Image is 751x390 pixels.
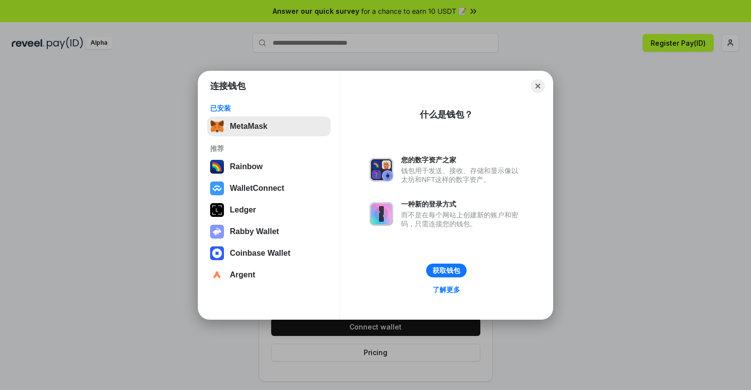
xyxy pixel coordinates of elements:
button: Coinbase Wallet [207,243,331,263]
div: 什么是钱包？ [420,109,473,120]
img: svg+xml,%3Csvg%20width%3D%22120%22%20height%3D%22120%22%20viewBox%3D%220%200%20120%20120%22%20fil... [210,160,224,174]
img: svg+xml,%3Csvg%20width%3D%2228%22%20height%3D%2228%22%20viewBox%3D%220%200%2028%2028%22%20fill%3D... [210,246,224,260]
div: 您的数字资产之家 [401,155,523,164]
div: WalletConnect [230,184,284,193]
div: Ledger [230,206,256,214]
button: Ledger [207,200,331,220]
div: Coinbase Wallet [230,249,290,258]
img: svg+xml,%3Csvg%20fill%3D%22none%22%20height%3D%2233%22%20viewBox%3D%220%200%2035%2033%22%20width%... [210,120,224,133]
button: 获取钱包 [426,264,467,277]
button: WalletConnect [207,179,331,198]
div: 一种新的登录方式 [401,200,523,209]
div: 已安装 [210,104,328,113]
div: 了解更多 [433,285,460,294]
img: svg+xml,%3Csvg%20width%3D%2228%22%20height%3D%2228%22%20viewBox%3D%220%200%2028%2028%22%20fill%3D... [210,181,224,195]
div: Rainbow [230,162,263,171]
div: 推荐 [210,144,328,153]
div: MetaMask [230,122,267,131]
button: MetaMask [207,117,331,136]
div: 获取钱包 [433,266,460,275]
img: svg+xml,%3Csvg%20xmlns%3D%22http%3A%2F%2Fwww.w3.org%2F2000%2Fsvg%22%20width%3D%2228%22%20height%3... [210,203,224,217]
div: 而不是在每个网站上创建新的账户和密码，只需连接您的钱包。 [401,210,523,228]
img: svg+xml,%3Csvg%20xmlns%3D%22http%3A%2F%2Fwww.w3.org%2F2000%2Fsvg%22%20fill%3D%22none%22%20viewBox... [210,225,224,239]
div: Argent [230,270,255,279]
button: Close [531,79,545,93]
img: svg+xml,%3Csvg%20xmlns%3D%22http%3A%2F%2Fwww.w3.org%2F2000%2Fsvg%22%20fill%3D%22none%22%20viewBox... [370,158,393,181]
img: svg+xml,%3Csvg%20xmlns%3D%22http%3A%2F%2Fwww.w3.org%2F2000%2Fsvg%22%20fill%3D%22none%22%20viewBox... [370,202,393,226]
button: Argent [207,265,331,285]
div: Rabby Wallet [230,227,279,236]
button: Rabby Wallet [207,222,331,241]
div: 钱包用于发送、接收、存储和显示像以太坊和NFT这样的数字资产。 [401,166,523,184]
a: 了解更多 [427,283,466,296]
img: svg+xml,%3Csvg%20width%3D%2228%22%20height%3D%2228%22%20viewBox%3D%220%200%2028%2028%22%20fill%3D... [210,268,224,282]
h1: 连接钱包 [210,80,246,92]
button: Rainbow [207,157,331,177]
